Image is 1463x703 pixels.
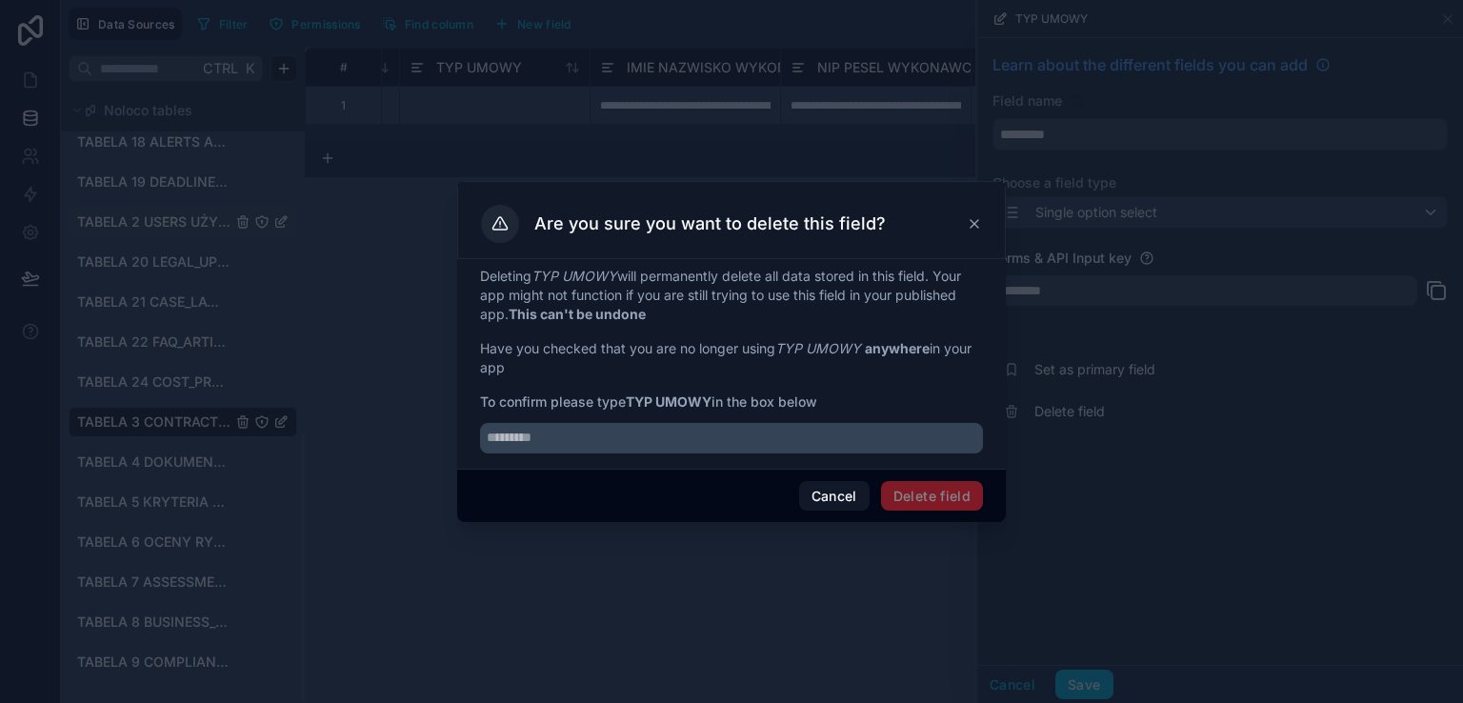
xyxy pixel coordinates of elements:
[775,340,861,356] em: TYP UMOWY
[865,340,930,356] strong: anywhere
[534,212,886,235] h3: Are you sure you want to delete this field?
[626,393,711,410] strong: TYP UMOWY
[480,339,983,377] p: Have you checked that you are no longer using in your app
[799,481,870,512] button: Cancel
[480,392,983,412] span: To confirm please type in the box below
[480,267,983,324] p: Deleting will permanently delete all data stored in this field. Your app might not function if yo...
[531,268,617,284] em: TYP UMOWY
[509,306,646,322] strong: This can't be undone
